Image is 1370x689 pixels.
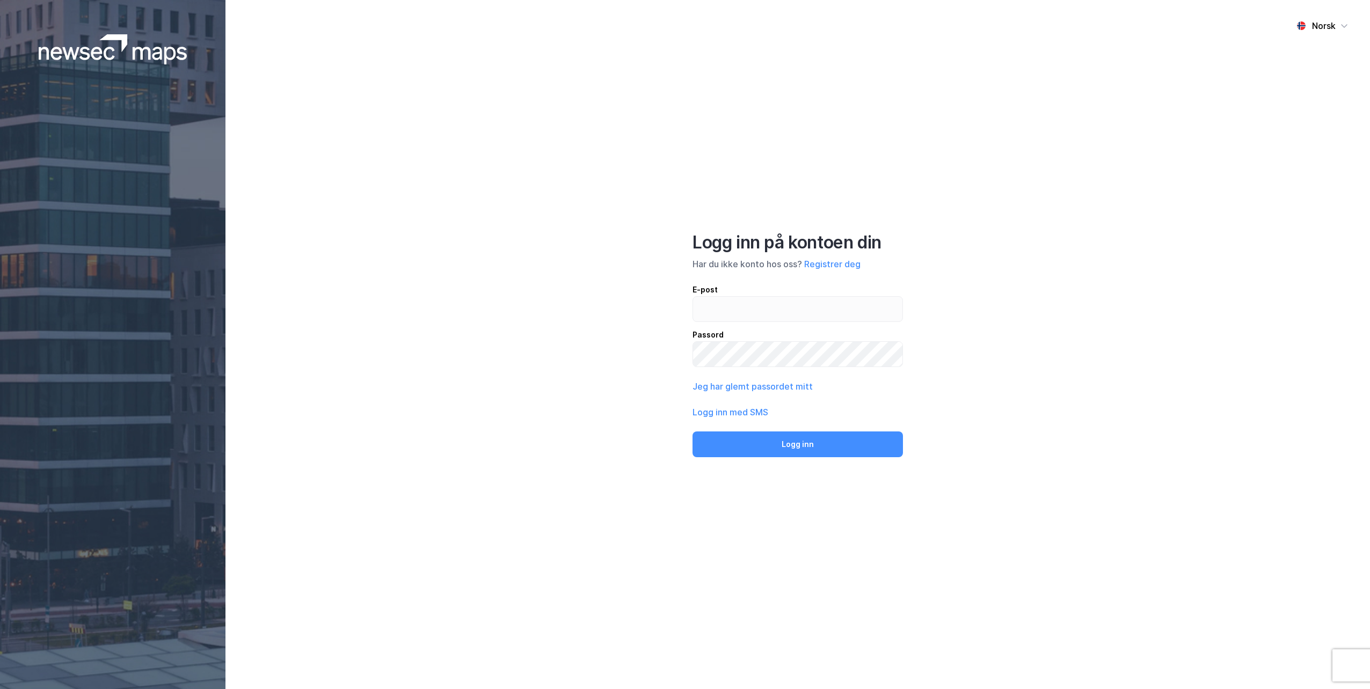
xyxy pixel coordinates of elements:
div: Passord [693,328,903,341]
img: logoWhite.bf58a803f64e89776f2b079ca2356427.svg [39,34,187,64]
button: Registrer deg [804,258,861,270]
button: Jeg har glemt passordet mitt [693,380,813,393]
div: Norsk [1312,19,1336,32]
div: E-post [693,283,903,296]
div: Logg inn på kontoen din [693,232,903,253]
div: Har du ikke konto hos oss? [693,258,903,270]
button: Logg inn med SMS [693,406,768,419]
button: Logg inn [693,431,903,457]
